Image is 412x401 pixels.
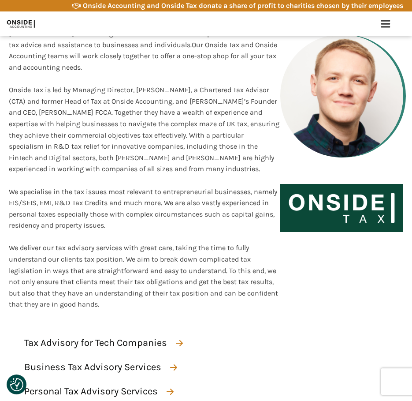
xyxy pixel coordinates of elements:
button: Consent Preferences [10,378,23,391]
a: Tax Advisory for Tech Companies [13,333,191,353]
div: Tax Advisory for Tech Companies [24,335,167,351]
img: Onside Accounting [7,17,35,30]
div: Business Tax Advisory Services [24,360,161,375]
div: Onside Tax is led by Managing Director, [PERSON_NAME], a Chartered Tax Advisor (CTA) and former H... [9,73,280,310]
span: Our Onside Tax and Onside Accounting teams will work closely together to offer a one-stop shop fo... [9,41,277,71]
div: Personal Tax Advisory Services [24,384,158,399]
a: Business Tax Advisory Services [13,357,185,377]
div: Onside Tax developed out of our experienced and knowledgeable tax team at [GEOGRAPHIC_DATA] Accou... [9,17,280,73]
img: Revisit consent button [10,378,23,391]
